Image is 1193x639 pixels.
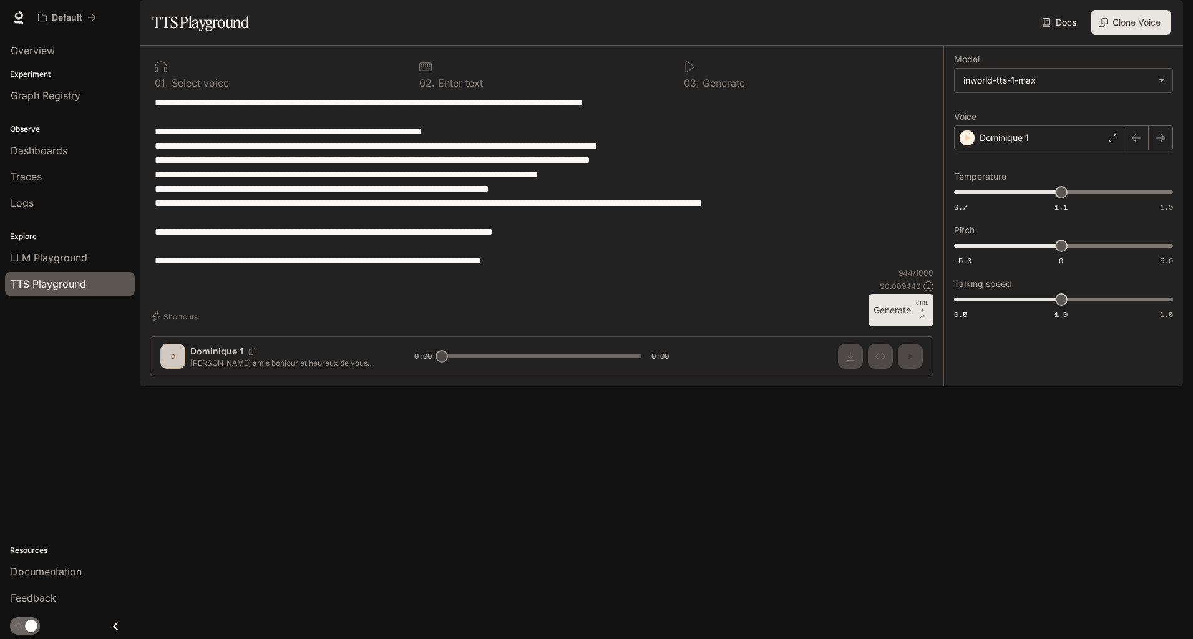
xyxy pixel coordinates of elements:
[954,55,980,64] p: Model
[155,78,168,88] p: 0 1 .
[168,78,229,88] p: Select voice
[916,299,928,321] p: ⏎
[954,226,975,235] p: Pitch
[963,74,1152,87] div: inworld-tts-1-max
[1160,255,1173,266] span: 5.0
[699,78,745,88] p: Generate
[1160,202,1173,212] span: 1.5
[869,294,933,326] button: GenerateCTRL +⏎
[32,5,102,30] button: All workspaces
[1054,309,1068,319] span: 1.0
[152,10,249,35] h1: TTS Playground
[916,299,928,314] p: CTRL +
[954,112,976,121] p: Voice
[980,132,1029,144] p: Dominique 1
[150,306,203,326] button: Shortcuts
[419,78,435,88] p: 0 2 .
[954,280,1011,288] p: Talking speed
[52,12,82,23] p: Default
[1160,309,1173,319] span: 1.5
[954,172,1006,181] p: Temperature
[955,69,1172,92] div: inworld-tts-1-max
[1059,255,1063,266] span: 0
[1040,10,1081,35] a: Docs
[435,78,483,88] p: Enter text
[954,202,967,212] span: 0.7
[1054,202,1068,212] span: 1.1
[954,255,971,266] span: -5.0
[1091,10,1171,35] button: Clone Voice
[954,309,967,319] span: 0.5
[684,78,699,88] p: 0 3 .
